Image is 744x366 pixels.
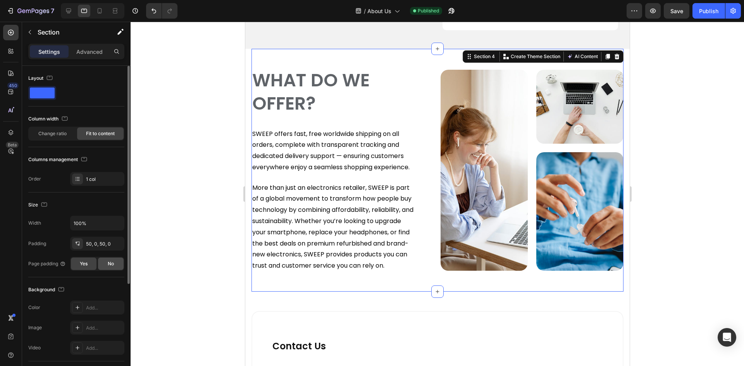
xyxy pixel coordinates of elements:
[28,155,89,165] div: Columns management
[86,241,122,247] div: 50, 0, 50, 0
[86,345,122,352] div: Add...
[7,82,19,89] div: 450
[38,27,101,37] p: Section
[28,260,66,267] div: Page padding
[86,304,122,311] div: Add...
[38,130,67,137] span: Change ratio
[367,7,391,15] span: About Us
[28,285,66,295] div: Background
[3,3,58,19] button: 7
[670,8,683,14] span: Save
[86,130,115,137] span: Fit to content
[108,260,114,267] span: No
[76,48,103,56] p: Advanced
[28,344,41,351] div: Video
[27,318,81,331] span: Contact Us
[28,200,49,210] div: Size
[718,328,736,347] div: Open Intercom Messenger
[71,216,124,230] input: Auto
[28,220,41,227] div: Width
[146,3,177,19] div: Undo/Redo
[28,73,54,84] div: Layout
[6,142,19,148] div: Beta
[28,304,40,311] div: Color
[664,3,689,19] button: Save
[28,240,46,247] div: Padding
[38,48,60,56] p: Settings
[227,31,251,38] div: Section 4
[86,325,122,332] div: Add...
[291,131,378,249] img: gempages_581757496763351912-e94bcaf8-c4b7-4055-8f14-a83ca48e6ecc.jpg
[320,30,354,40] button: AI Content
[291,48,378,122] img: gempages_581757496763351912-c9f51119-c794-4974-96f0-b03bc959553c.jpg
[51,6,54,15] p: 7
[28,324,42,331] div: Image
[265,31,315,38] p: Create Theme Section
[28,114,69,124] div: Column width
[418,7,439,14] span: Published
[28,175,41,182] div: Order
[245,22,630,366] iframe: To enrich screen reader interactions, please activate Accessibility in Grammarly extension settings
[86,176,122,183] div: 1 col
[364,7,366,15] span: /
[80,260,88,267] span: Yes
[699,7,718,15] div: Publish
[692,3,725,19] button: Publish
